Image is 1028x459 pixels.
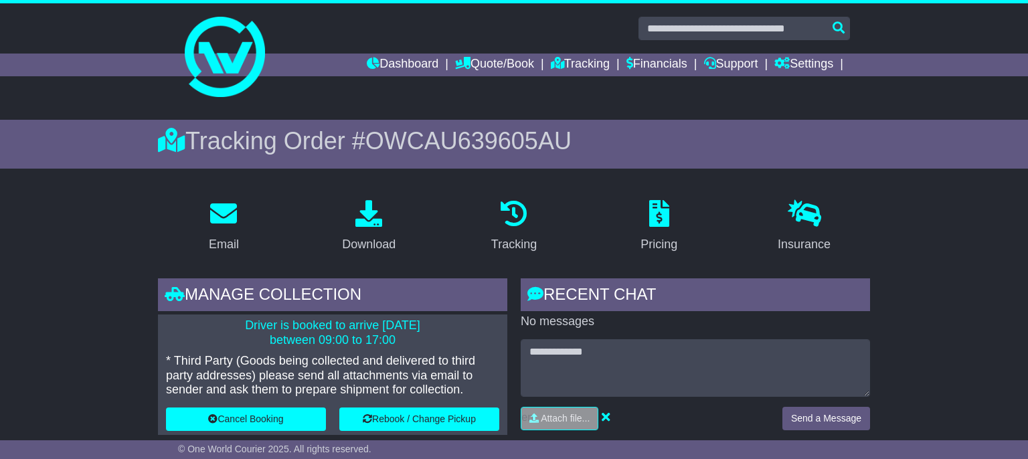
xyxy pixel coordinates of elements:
[209,236,239,254] div: Email
[704,54,758,76] a: Support
[200,195,248,258] a: Email
[483,195,545,258] a: Tracking
[333,195,404,258] a: Download
[455,54,534,76] a: Quote/Book
[178,444,371,454] span: © One World Courier 2025. All rights reserved.
[769,195,839,258] a: Insurance
[339,407,499,431] button: Rebook / Change Pickup
[640,236,677,254] div: Pricing
[782,407,870,430] button: Send a Message
[774,54,833,76] a: Settings
[632,195,686,258] a: Pricing
[367,54,438,76] a: Dashboard
[158,126,870,155] div: Tracking Order #
[365,127,572,155] span: OWCAU639605AU
[166,407,326,431] button: Cancel Booking
[521,278,870,314] div: RECENT CHAT
[342,236,396,254] div: Download
[166,354,499,397] p: * Third Party (Goods being collected and delivered to third party addresses) please send all atta...
[521,314,870,329] p: No messages
[551,54,610,76] a: Tracking
[778,236,831,254] div: Insurance
[626,54,687,76] a: Financials
[166,318,499,347] p: Driver is booked to arrive [DATE] between 09:00 to 17:00
[158,278,507,314] div: Manage collection
[491,236,537,254] div: Tracking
